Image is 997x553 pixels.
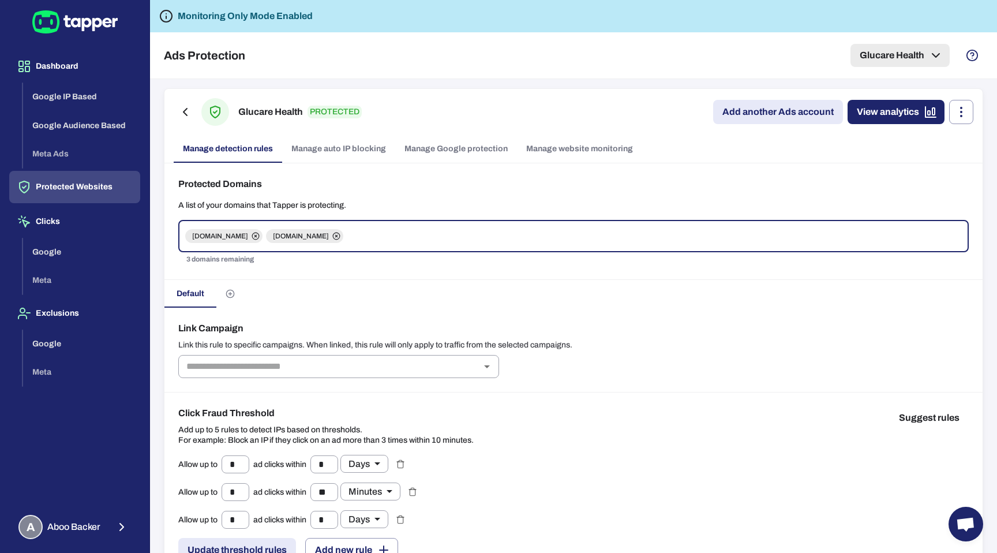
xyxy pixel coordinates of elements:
h6: Protected Domains [178,177,969,191]
button: Create custom rules [216,280,244,308]
button: Protected Websites [9,171,140,203]
div: Days [340,455,388,473]
a: Manage auto IP blocking [282,135,395,163]
a: Manage Google protection [395,135,517,163]
h6: Click Fraud Threshold [178,406,474,420]
div: [DOMAIN_NAME] [185,229,263,243]
button: Google IP Based [23,83,140,111]
span: Aboo Backer [47,521,100,533]
button: Google Audience Based [23,111,140,140]
div: Open chat [949,507,983,541]
a: Exclusions [9,308,140,317]
div: Days [340,510,388,528]
div: Allow up to ad clicks within [178,510,388,529]
a: View analytics [848,100,944,124]
a: Add another Ads account [713,100,843,124]
p: Link this rule to specific campaigns. When linked, this rule will only apply to traffic from the ... [178,340,969,350]
button: Clicks [9,205,140,238]
p: PROTECTED [308,106,362,118]
p: Add up to 5 rules to detect IPs based on thresholds. For example: Block an IP if they click on an... [178,425,474,446]
h6: Link Campaign [178,322,969,335]
button: Exclusions [9,297,140,330]
span: Default [177,289,204,299]
button: Glucare Health [850,44,950,67]
a: Google [23,338,140,348]
button: Suggest rules [890,406,969,429]
button: Google [23,238,140,267]
a: Google Audience Based [23,119,140,129]
svg: Tapper is not blocking any fraudulent activity for this domain [159,9,173,23]
a: Clicks [9,216,140,226]
a: Protected Websites [9,181,140,191]
a: Dashboard [9,61,140,70]
div: Allow up to ad clicks within [178,483,400,501]
span: [DOMAIN_NAME] [185,231,255,241]
div: [DOMAIN_NAME] [266,229,343,243]
a: Manage detection rules [174,135,282,163]
h5: Ads Protection [164,48,245,62]
div: A [18,515,43,539]
a: Google IP Based [23,91,140,101]
button: Open [479,358,495,375]
div: Minutes [340,483,400,500]
button: AAboo Backer [9,510,140,544]
p: 3 domains remaining [186,254,961,266]
a: Google [23,246,140,256]
p: A list of your domains that Tapper is protecting. [178,200,969,211]
h6: Monitoring Only Mode Enabled [178,9,313,23]
button: Google [23,330,140,358]
div: Allow up to ad clicks within [178,455,388,473]
h6: Glucare Health [238,105,303,119]
button: Dashboard [9,50,140,83]
a: Manage website monitoring [517,135,642,163]
span: [DOMAIN_NAME] [266,231,336,241]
